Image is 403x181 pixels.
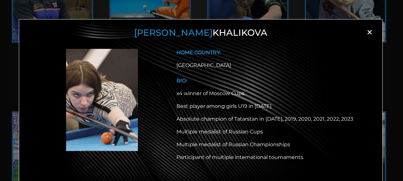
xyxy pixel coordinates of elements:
[176,90,367,97] p: x4 winner of Moscow Cups
[66,49,138,151] img: Diana Khalikova
[176,154,367,161] p: Participant of multiple international tournaments.
[134,27,213,38] span: [PERSON_NAME]
[27,27,374,38] h3: Khalikova
[176,62,367,69] div: [GEOGRAPHIC_DATA]
[176,141,367,148] p: Multiple medalist of Russian Championships
[176,102,367,110] p: Best player among girls U19 in [DATE]
[176,128,367,136] p: Multiple medalist of Russian Cups
[365,27,374,37] span: ×
[176,49,221,56] b: HOME COUNTRY:
[176,115,367,123] p: Absolute champion of Tatarstan in [DATE], 2019, 2020, 2021, 2022, 2023
[176,78,187,84] b: BIO:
